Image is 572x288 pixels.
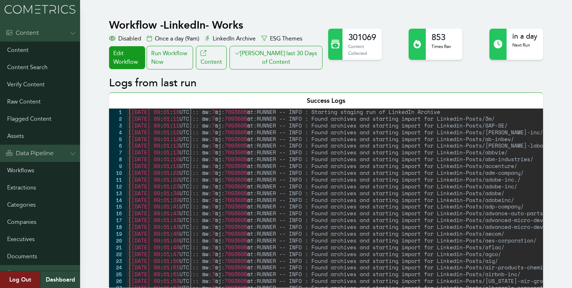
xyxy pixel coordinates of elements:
div: 1 [109,109,127,115]
a: Edit Workflow [109,46,145,69]
a: Content [196,46,227,69]
div: 25 [109,271,127,278]
div: 9 [109,163,127,169]
h2: 301069 [348,32,376,43]
div: 6 [109,142,127,149]
div: 20 [109,237,127,244]
div: Once a day (9am) [147,34,199,43]
div: 19 [109,230,127,237]
div: Success Logs [109,92,543,109]
div: 4 [109,129,127,136]
div: Admin [6,269,35,278]
div: 16 [109,210,127,217]
div: Data Pipeline [6,149,54,158]
p: Content Collected [348,43,376,57]
div: 11 [109,176,127,183]
div: Content [6,29,39,37]
h2: in a day [512,32,537,42]
div: 3 [109,122,127,129]
div: 14 [109,197,127,203]
div: ESG Themes [261,34,302,43]
div: 10 [109,169,127,176]
div: 7 [109,149,127,156]
a: Dashboard [40,271,80,288]
h1: Workflow - LinkedIn- Works [109,19,324,32]
h2: Logs from last run [109,77,543,90]
div: 15 [109,203,127,210]
div: 12 [109,183,127,190]
div: 2 [109,115,127,122]
div: 23 [109,258,127,264]
div: 21 [109,244,127,251]
div: Run Workflow Now [147,46,193,69]
div: Disabled [109,34,141,43]
div: 17 [109,217,127,224]
div: 5 [109,136,127,143]
div: 8 [109,156,127,163]
div: 26 [109,278,127,284]
p: Times Ran [432,43,451,50]
h2: 853 [432,32,451,43]
p: Next Run [512,42,537,49]
div: 24 [109,264,127,271]
div: 22 [109,251,127,258]
button: [PERSON_NAME] last 30 Days of Content [230,46,322,69]
div: LinkedIn Archive [205,34,256,43]
div: 13 [109,190,127,197]
div: 18 [109,224,127,230]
